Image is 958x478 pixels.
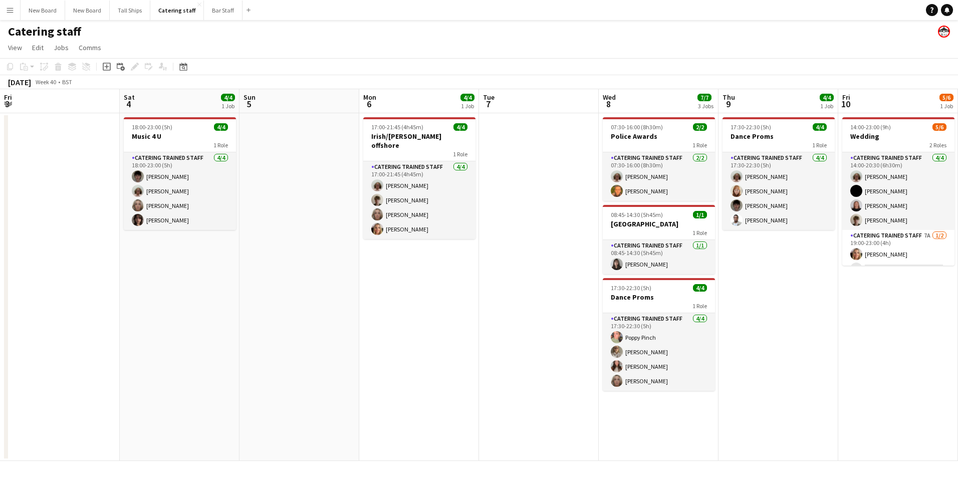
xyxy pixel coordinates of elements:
span: 3 [3,98,12,110]
span: 4/4 [221,94,235,101]
app-job-card: 07:30-16:00 (8h30m)2/2Police Awards1 RoleCatering trained staff2/207:30-16:00 (8h30m)[PERSON_NAME... [603,117,715,201]
span: 18:00-23:00 (5h) [132,123,172,131]
button: New Board [21,1,65,20]
span: Jobs [54,43,69,52]
span: 4/4 [693,284,707,292]
span: 4 [122,98,135,110]
app-job-card: 18:00-23:00 (5h)4/4Music 4 U1 RoleCatering trained staff4/418:00-23:00 (5h)[PERSON_NAME][PERSON_N... [124,117,236,230]
app-job-card: 14:00-23:00 (9h)5/6Wedding2 RolesCatering trained staff4/414:00-20:30 (6h30m)[PERSON_NAME][PERSON... [842,117,954,266]
span: Week 40 [33,78,58,86]
button: Catering staff [150,1,204,20]
a: Comms [75,41,105,54]
span: Wed [603,93,616,102]
h3: Police Awards [603,132,715,141]
span: 4/4 [214,123,228,131]
span: 1 Role [453,150,467,158]
span: 10 [841,98,850,110]
span: 1 Role [213,141,228,149]
span: 2/2 [693,123,707,131]
span: View [8,43,22,52]
div: 1 Job [221,102,234,110]
span: Thu [723,93,735,102]
span: Comms [79,43,101,52]
button: Tall Ships [110,1,150,20]
span: 2 Roles [929,141,946,149]
button: Bar Staff [204,1,243,20]
span: Fri [842,93,850,102]
div: BST [62,78,72,86]
app-card-role: Catering trained staff4/414:00-20:30 (6h30m)[PERSON_NAME][PERSON_NAME][PERSON_NAME][PERSON_NAME] [842,152,954,230]
span: 14:00-23:00 (9h) [850,123,891,131]
div: 3 Jobs [698,102,713,110]
span: 08:45-14:30 (5h45m) [611,211,663,218]
span: 4/4 [453,123,467,131]
h3: [GEOGRAPHIC_DATA] [603,219,715,228]
h3: Wedding [842,132,954,141]
span: Mon [363,93,376,102]
a: Edit [28,41,48,54]
span: 1 Role [692,302,707,310]
app-user-avatar: Beach Ballroom [938,26,950,38]
div: 1 Job [461,102,474,110]
button: New Board [65,1,110,20]
span: Sat [124,93,135,102]
app-card-role: Catering trained staff4/417:00-21:45 (4h45m)[PERSON_NAME][PERSON_NAME][PERSON_NAME][PERSON_NAME] [363,161,475,239]
span: 07:30-16:00 (8h30m) [611,123,663,131]
span: Tue [483,93,495,102]
span: 8 [601,98,616,110]
span: 6 [362,98,376,110]
span: 4/4 [813,123,827,131]
div: 1 Job [940,102,953,110]
h1: Catering staff [8,24,81,39]
a: Jobs [50,41,73,54]
div: [DATE] [8,77,31,87]
span: 4/4 [460,94,474,101]
span: 9 [721,98,735,110]
span: 4/4 [820,94,834,101]
span: Sun [244,93,256,102]
app-card-role: Catering trained staff2/207:30-16:00 (8h30m)[PERSON_NAME][PERSON_NAME] [603,152,715,201]
span: 1/1 [693,211,707,218]
a: View [4,41,26,54]
app-card-role: Catering trained staff1/108:45-14:30 (5h45m)[PERSON_NAME] [603,240,715,274]
app-job-card: 17:00-21:45 (4h45m)4/4Irish/[PERSON_NAME] offshore1 RoleCatering trained staff4/417:00-21:45 (4h4... [363,117,475,239]
span: 7/7 [697,94,711,101]
app-job-card: 17:30-22:30 (5h)4/4Dance Proms1 RoleCatering trained staff4/417:30-22:30 (5h)[PERSON_NAME][PERSON... [723,117,835,230]
h3: Music 4 U [124,132,236,141]
span: 1 Role [812,141,827,149]
span: 1 Role [692,229,707,236]
span: Edit [32,43,44,52]
span: Fri [4,93,12,102]
span: 17:00-21:45 (4h45m) [371,123,423,131]
app-card-role: Catering trained staff4/418:00-23:00 (5h)[PERSON_NAME][PERSON_NAME][PERSON_NAME][PERSON_NAME] [124,152,236,230]
span: 1 Role [692,141,707,149]
span: 17:30-22:30 (5h) [611,284,651,292]
div: 1 Job [820,102,833,110]
h3: Dance Proms [723,132,835,141]
app-card-role: Catering trained staff4/417:30-22:30 (5h)[PERSON_NAME][PERSON_NAME][PERSON_NAME][PERSON_NAME] [723,152,835,230]
span: 17:30-22:30 (5h) [731,123,771,131]
app-job-card: 08:45-14:30 (5h45m)1/1[GEOGRAPHIC_DATA]1 RoleCatering trained staff1/108:45-14:30 (5h45m)[PERSON_... [603,205,715,274]
span: 7 [482,98,495,110]
h3: Dance Proms [603,293,715,302]
span: 5 [242,98,256,110]
app-card-role: Catering trained staff7A1/219:00-23:00 (4h)[PERSON_NAME] [842,230,954,279]
h3: Irish/[PERSON_NAME] offshore [363,132,475,150]
app-job-card: 17:30-22:30 (5h)4/4Dance Proms1 RoleCatering trained staff4/417:30-22:30 (5h)Poppy Pinch[PERSON_N... [603,278,715,391]
span: 5/6 [939,94,953,101]
span: 5/6 [932,123,946,131]
app-card-role: Catering trained staff4/417:30-22:30 (5h)Poppy Pinch[PERSON_NAME][PERSON_NAME][PERSON_NAME] [603,313,715,391]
